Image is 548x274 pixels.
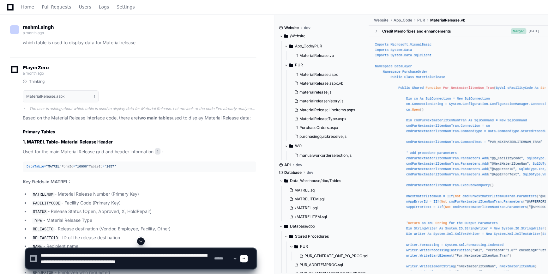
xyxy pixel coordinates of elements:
code: RELEASETO [32,227,55,232]
span: Home [21,5,34,9]
span: ( [488,173,490,176]
li: - Facility Code (Primary Key) [30,199,256,207]
span: Int [539,167,544,171]
span: ( [527,205,529,209]
span: Database/dbo [290,224,315,229]
p: Based on the Material Release interface code, there are used to display Material Release data: [23,114,256,122]
span: Namespace [383,70,400,74]
span: MaterialReleaseType.aspx [299,116,346,121]
button: WO [284,141,364,151]
span: Dim [406,232,412,236]
span: MaterialRelease.vb [299,53,334,58]
span: Thinking [29,79,45,84]
span: = [433,205,435,209]
span: Paramaters [478,221,498,225]
span: . [480,173,482,176]
span: ( [545,227,546,230]
span: SqlCommand [507,119,527,122]
span: Configuration [463,102,488,106]
span: . [459,140,461,144]
span: Public [391,75,402,79]
span: ( [488,167,490,171]
button: MATRELITEM.sql [287,195,360,204]
span: Add [482,167,488,171]
span: ( [488,156,490,160]
span: WO [295,143,302,149]
span: the [457,221,462,225]
span: SqlClient [414,53,431,57]
span: DataLayer [394,64,412,68]
span: Not [445,205,451,209]
span: . [459,156,461,160]
span: Parameters [461,162,480,166]
span: Add [482,173,488,176]
span: sFacilityCode [507,86,533,90]
span: a month ago [23,71,44,76]
span: "1057" [104,165,116,168]
span: System [391,53,402,57]
span: an [422,221,425,225]
span: Data [488,129,496,133]
span: . [496,129,497,133]
span: System [433,232,445,236]
button: MaterialRelease.aspx [292,70,360,79]
span: MaterialRelease.vb [430,18,465,23]
span: Namespace [375,64,392,68]
button: MaterialReleaseLineItems.aspx [292,106,360,114]
code: FACILITYCODE [32,201,61,206]
span: VisualBasic [410,43,431,46]
span: System [391,48,402,52]
span: Not [441,200,447,204]
span: nNextmaterlItemNum [406,194,441,198]
span: = [73,165,75,168]
span: xMATREL.sql [294,205,318,210]
span: . [459,183,461,187]
span: New [494,227,499,230]
span: Function [426,86,441,90]
span: ConfigurationManager [490,102,529,106]
span: Imports [375,43,388,46]
span: "PUR_NEXTMATERLITEMNUM_TRAN" [488,140,543,144]
span: Users [79,5,91,9]
span: App_Code [393,18,412,23]
span: "@NextMaterlItemNum" [490,162,529,166]
button: MaterialReleaseType.aspx [292,114,360,123]
span: . [505,232,507,236]
span: ( [488,162,490,166]
span: ( [490,183,492,187]
span: = [453,97,455,100]
span: . [463,227,465,230]
span: = [484,140,486,144]
li: - Material Release Type [30,217,256,224]
span: = [102,165,104,168]
span: = [484,129,486,133]
svg: Directory [289,42,293,50]
span: As [468,119,472,122]
span: ) [492,183,494,187]
strong: 1. MATREL Table [23,139,58,144]
button: purchasingquickreceive.js [292,132,360,141]
svg: Directory [289,233,293,240]
button: Data_Warehouse/dbo/Tables [279,176,364,186]
span: StringWriter [521,227,545,230]
button: PUR [284,60,364,70]
span: . [480,162,482,166]
span: cmdPurNextmaterlItemNumTran [406,129,459,133]
span: Public [398,86,410,90]
span: . [502,200,503,204]
span: . [457,227,459,230]
span: . [515,194,517,198]
span: . [540,173,542,176]
span: Parameters [517,194,537,198]
p: which table is used to display data for Material release [23,39,256,46]
span: New [486,232,492,236]
span: ( [439,200,441,204]
button: materialreleasehistory.js [292,97,360,106]
code: STATUS [32,209,48,215]
span: Add [482,156,488,160]
span: Data_Warehouse/dbo/Tables [290,178,341,183]
span: New [500,119,505,122]
span: cmdPurNextmaterlItemNumTran [406,167,459,171]
span: = [445,102,447,106]
strong: two main tables [138,115,172,120]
